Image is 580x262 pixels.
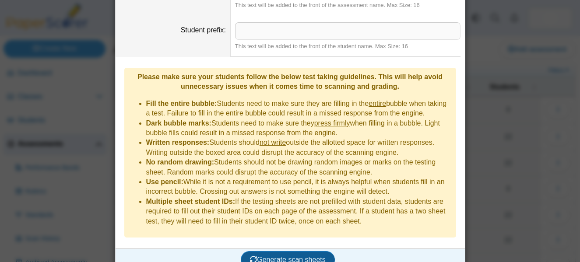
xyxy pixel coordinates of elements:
li: Students need to make sure they when filling in a bubble. Light bubble fills could result in a mi... [146,119,452,138]
b: Dark bubble marks: [146,119,211,127]
li: Students need to make sure they are filling in the bubble when taking a test. Failure to fill in ... [146,99,452,119]
b: Use pencil: [146,178,183,185]
u: press firmly [314,119,350,127]
b: Please make sure your students follow the below test taking guidelines. This will help avoid unne... [137,73,443,90]
li: While it is not a requirement to use pencil, it is always helpful when students fill in an incorr... [146,177,452,197]
div: This text will be added to the front of the student name. Max Size: 16 [235,42,460,50]
li: Students should not be drawing random images or marks on the testing sheet. Random marks could di... [146,157,452,177]
b: No random drawing: [146,158,214,166]
b: Written responses: [146,139,210,146]
label: Student prefix [181,26,226,34]
div: This text will be added to the front of the assessment name. Max Size: 16 [235,1,460,9]
u: not write [260,139,286,146]
u: entire [369,100,386,107]
b: Multiple sheet student IDs: [146,198,236,205]
li: If the testing sheets are not prefilled with student data, students are required to fill out thei... [146,197,452,226]
b: Fill the entire bubble: [146,100,217,107]
li: Students should outside the allotted space for written responses. Writing outside the boxed area ... [146,138,452,157]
